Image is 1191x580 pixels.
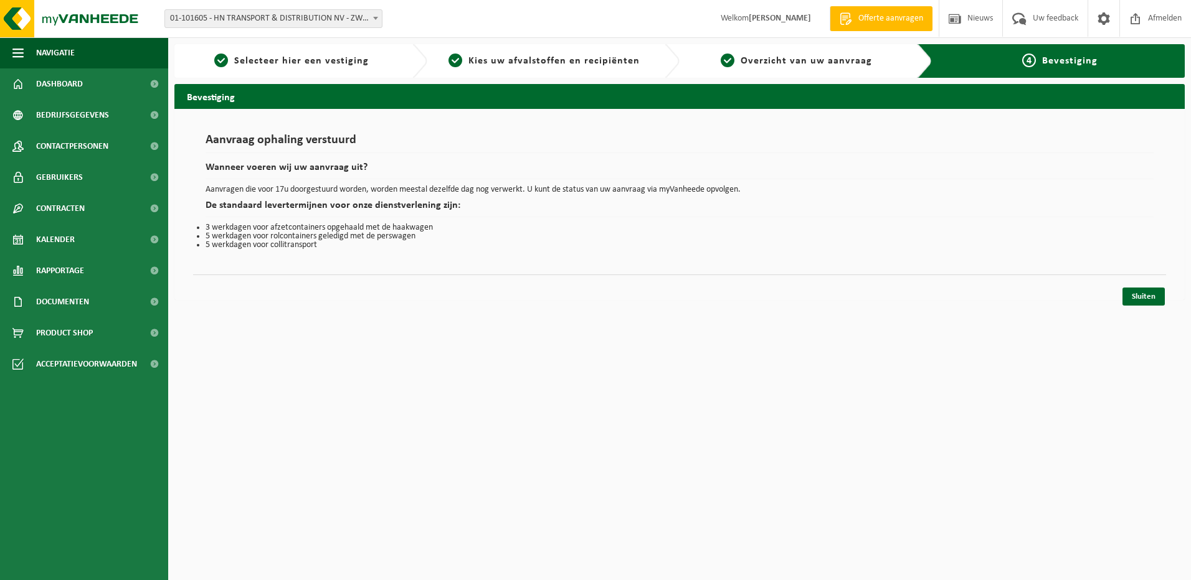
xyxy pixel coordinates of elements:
[181,54,402,68] a: 1Selecteer hier een vestiging
[721,54,734,67] span: 3
[686,54,908,68] a: 3Overzicht van uw aanvraag
[830,6,932,31] a: Offerte aanvragen
[36,162,83,193] span: Gebruikers
[165,10,382,27] span: 01-101605 - HN TRANSPORT & DISTRIBUTION NV - ZWIJNDRECHT
[855,12,926,25] span: Offerte aanvragen
[1042,56,1098,66] span: Bevestiging
[434,54,655,68] a: 2Kies uw afvalstoffen en recipiënten
[1122,288,1165,306] a: Sluiten
[468,56,640,66] span: Kies uw afvalstoffen en recipiënten
[36,224,75,255] span: Kalender
[448,54,462,67] span: 2
[206,241,1154,250] li: 5 werkdagen voor collitransport
[36,37,75,68] span: Navigatie
[36,68,83,100] span: Dashboard
[174,84,1185,108] h2: Bevestiging
[36,131,108,162] span: Contactpersonen
[741,56,872,66] span: Overzicht van uw aanvraag
[214,54,228,67] span: 1
[36,286,89,317] span: Documenten
[36,348,137,380] span: Acceptatievoorwaarden
[206,200,1154,217] h2: De standaard levertermijnen voor onze dienstverlening zijn:
[36,317,93,348] span: Product Shop
[206,232,1154,241] li: 5 werkdagen voor rolcontainers geledigd met de perswagen
[36,255,84,286] span: Rapportage
[206,185,1154,194] p: Aanvragen die voor 17u doorgestuurd worden, worden meestal dezelfde dag nog verwerkt. U kunt de s...
[206,162,1154,179] h2: Wanneer voeren wij uw aanvraag uit?
[164,9,382,28] span: 01-101605 - HN TRANSPORT & DISTRIBUTION NV - ZWIJNDRECHT
[749,14,811,23] strong: [PERSON_NAME]
[36,100,109,131] span: Bedrijfsgegevens
[206,134,1154,153] h1: Aanvraag ophaling verstuurd
[234,56,369,66] span: Selecteer hier een vestiging
[36,193,85,224] span: Contracten
[1022,54,1036,67] span: 4
[206,223,1154,232] li: 3 werkdagen voor afzetcontainers opgehaald met de haakwagen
